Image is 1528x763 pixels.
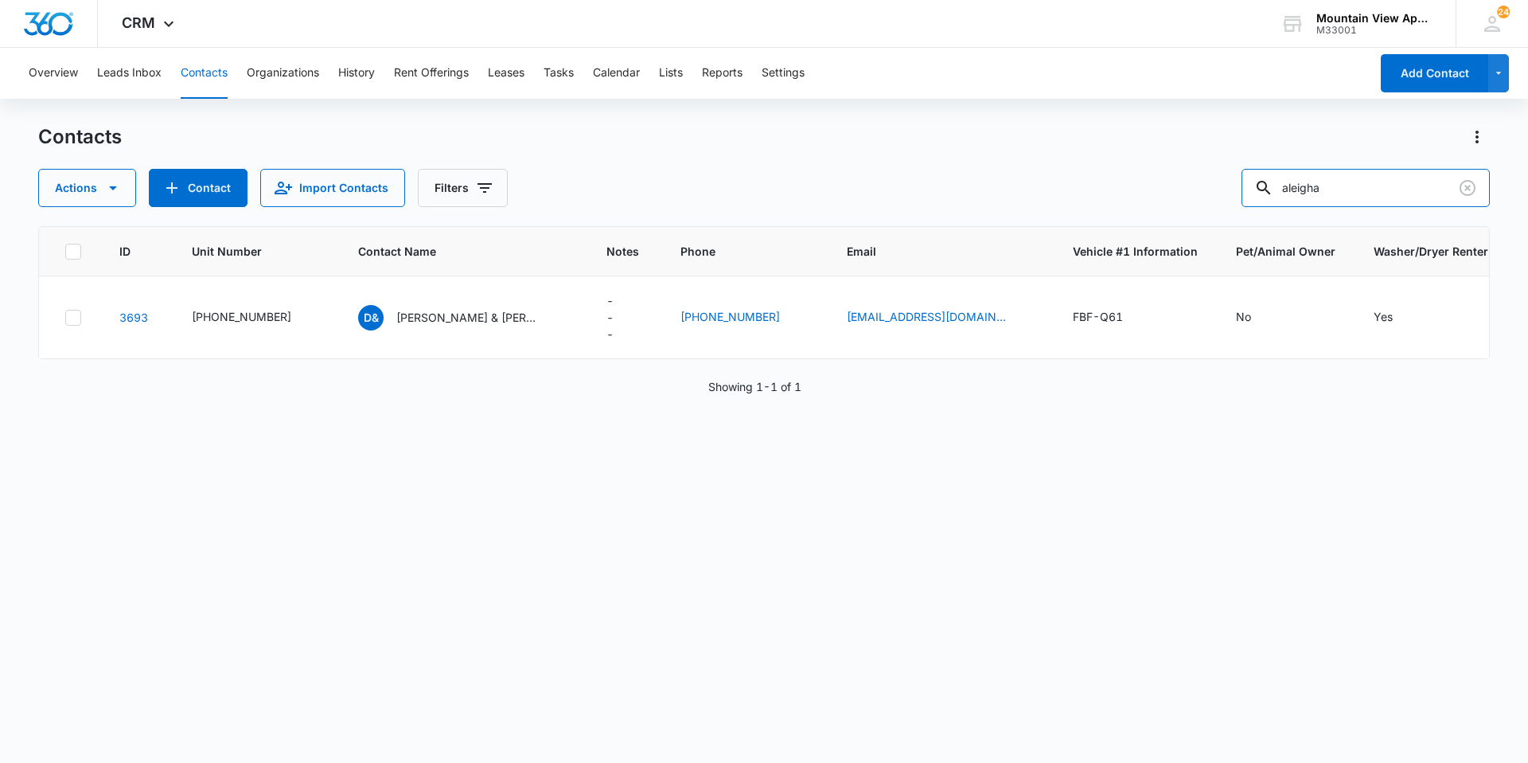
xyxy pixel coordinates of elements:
button: Rent Offerings [394,48,469,99]
button: Leases [488,48,524,99]
button: Leads Inbox [97,48,162,99]
input: Search Contacts [1241,169,1490,207]
div: Unit Number - 545-1867-306 - Select to Edit Field [192,308,320,327]
span: Email [847,243,1012,260]
div: --- [606,292,614,342]
div: Email - Homespack@AOC.com - Select to Edit Field [847,308,1035,327]
div: Contact Name - Donald & Joseph Bopp - Select to Edit Field [358,305,568,331]
h1: Contacts [38,125,122,149]
button: Clear [1455,175,1480,201]
span: Unit Number [192,243,320,260]
span: CRM [122,14,155,31]
div: Yes [1374,308,1393,325]
div: account id [1316,25,1432,36]
span: Phone [680,243,785,260]
button: Overview [29,48,78,99]
div: Washer/Dryer Renter - Yes - Select to Edit Field [1374,308,1421,327]
a: [PHONE_NUMBER] [680,308,780,325]
span: Vehicle #1 Information [1073,243,1198,260]
button: Organizations [247,48,319,99]
button: Import Contacts [260,169,405,207]
div: Pet/Animal Owner - No - Select to Edit Field [1236,308,1280,327]
span: D& [358,305,384,331]
button: Lists [659,48,683,99]
span: Contact Name [358,243,545,260]
div: FBF-Q61 [1073,308,1123,325]
span: ID [119,243,131,260]
p: Showing 1-1 of 1 [708,378,801,395]
div: No [1236,308,1251,325]
span: 24 [1497,6,1510,18]
button: Actions [1464,124,1490,150]
button: Contacts [181,48,228,99]
button: Filters [418,169,508,207]
a: Navigate to contact details page for Donald & Joseph Bopp [119,311,148,324]
span: Pet/Animal Owner [1236,243,1335,260]
div: notifications count [1497,6,1510,18]
button: Actions [38,169,136,207]
button: Tasks [544,48,574,99]
button: History [338,48,375,99]
span: Notes [606,243,642,260]
span: Washer/Dryer Renter [1374,243,1488,260]
div: Vehicle #1 Information - FBF-Q61 - Select to Edit Field [1073,308,1152,327]
div: Phone - (303) 984-9011 - Select to Edit Field [680,308,809,327]
button: Calendar [593,48,640,99]
button: Add Contact [1381,54,1488,92]
button: Settings [762,48,805,99]
div: account name [1316,12,1432,25]
a: [EMAIL_ADDRESS][DOMAIN_NAME] [847,308,1006,325]
button: Reports [702,48,743,99]
div: [PHONE_NUMBER] [192,308,291,325]
p: [PERSON_NAME] & [PERSON_NAME] [396,309,540,326]
button: Add Contact [149,169,248,207]
div: Notes - - Select to Edit Field [606,292,642,342]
